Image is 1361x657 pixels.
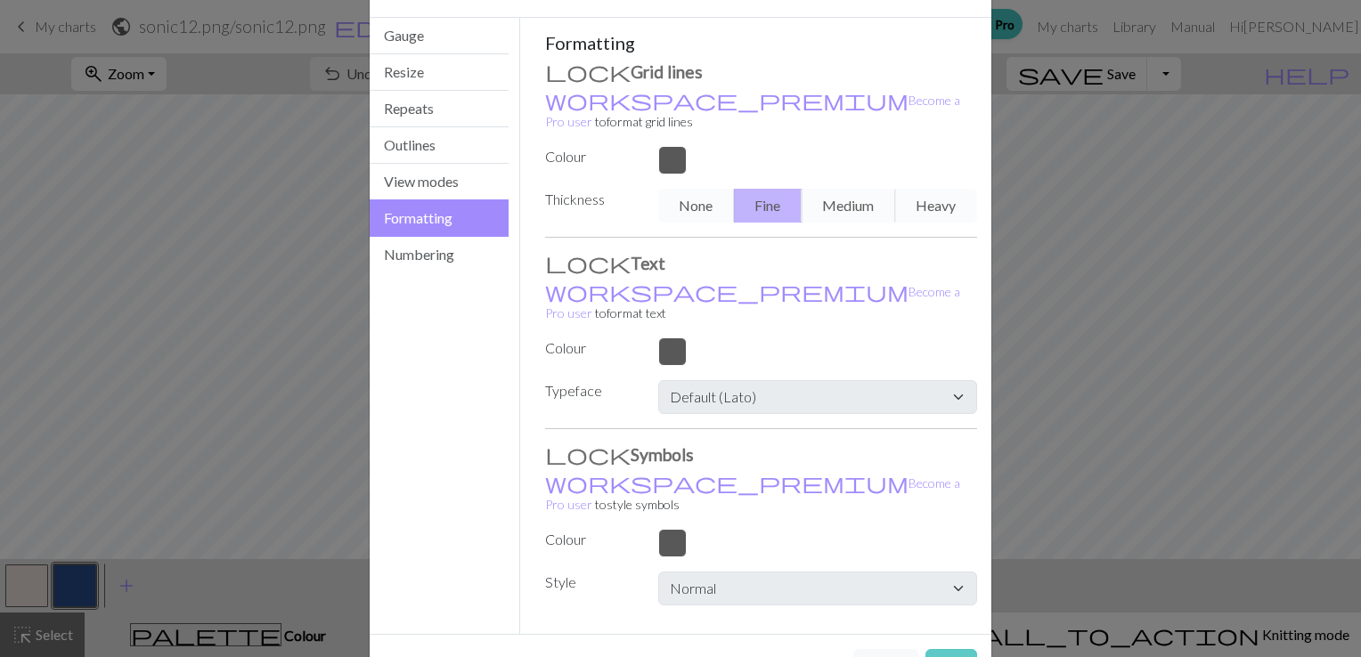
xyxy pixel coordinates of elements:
[545,93,960,129] small: to format grid lines
[534,380,648,407] label: Typeface
[545,279,909,304] span: workspace_premium
[534,146,648,167] label: Colour
[545,252,978,273] h3: Text
[370,237,509,272] button: Numbering
[370,199,509,237] button: Formatting
[545,61,978,82] h3: Grid lines
[534,337,648,359] label: Colour
[370,127,509,164] button: Outlines
[545,284,960,320] a: Become a Pro user
[545,284,960,320] small: to format text
[545,87,909,112] span: workspace_premium
[370,54,509,91] button: Resize
[545,475,960,512] small: to style symbols
[534,572,648,598] label: Style
[545,475,960,512] a: Become a Pro user
[545,443,978,465] h3: Symbols
[534,189,648,215] label: Thickness
[545,470,909,495] span: workspace_premium
[545,32,978,53] h5: Formatting
[370,164,509,200] button: View modes
[370,91,509,127] button: Repeats
[545,93,960,129] a: Become a Pro user
[370,18,509,54] button: Gauge
[534,529,648,550] label: Colour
